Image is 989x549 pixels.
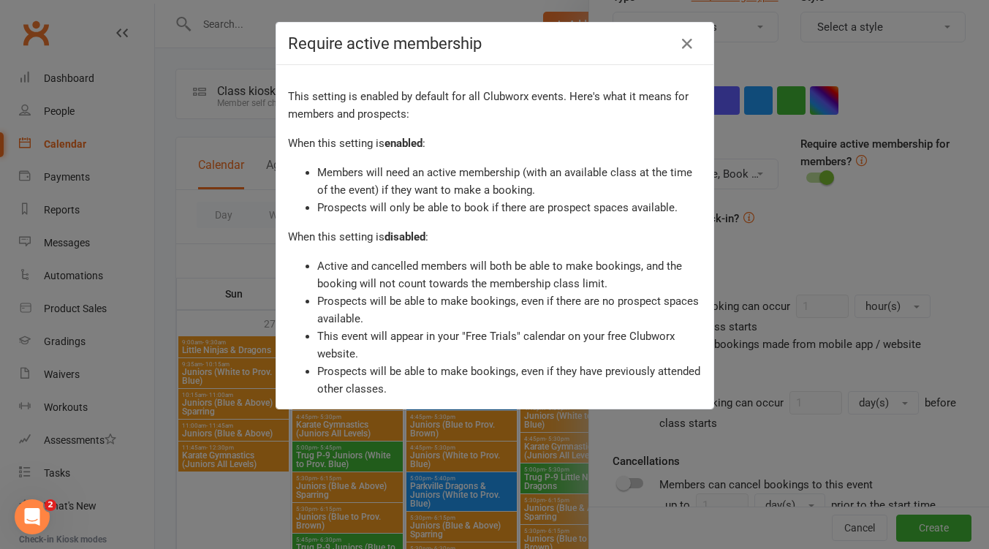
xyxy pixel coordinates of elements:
[288,228,702,246] p: When this setting is :
[288,88,702,123] p: This setting is enabled by default for all Clubworx events. Here's what it means for members and ...
[317,199,702,216] li: Prospects will only be able to book if there are prospect spaces available.
[45,499,56,511] span: 2
[317,327,702,363] li: This event will appear in your "Free Trials" calendar on your free Clubworx website.
[384,230,425,243] b: disabled
[675,32,699,56] button: Close
[317,292,702,327] li: Prospects will be able to make bookings, even if there are no prospect spaces available.
[317,257,702,292] li: Active and cancelled members will both be able to make bookings, and the booking will not count t...
[384,137,422,150] b: enabled
[288,135,702,152] p: When this setting is :
[15,499,50,534] iframe: Intercom live chat
[288,34,702,53] h4: Require active membership
[317,164,702,199] li: Members will need an active membership (with an available class at the time of the event) if they...
[317,363,702,398] li: Prospects will be able to make bookings, even if they have previously attended other classes.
